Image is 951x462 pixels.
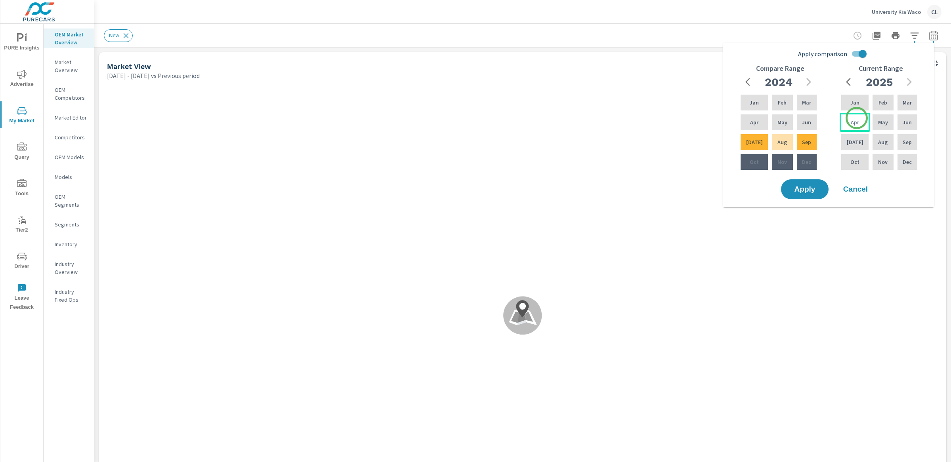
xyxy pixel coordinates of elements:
[750,158,759,166] p: Oct
[859,65,903,72] h6: Current Range
[3,283,41,312] span: Leave Feedback
[756,65,804,72] h6: Compare Range
[903,99,912,106] p: Mar
[3,143,41,162] span: Query
[798,49,847,59] span: Apply comparison
[55,58,88,74] p: Market Overview
[55,133,88,141] p: Competitors
[777,158,787,166] p: Nov
[802,158,811,166] p: Dec
[3,252,41,271] span: Driver
[44,238,94,250] div: Inventory
[3,70,41,89] span: Advertise
[55,153,88,161] p: OEM Models
[44,286,94,306] div: Industry Fixed Ops
[3,106,41,125] span: My Market
[888,28,903,44] button: Print Report
[802,118,811,126] p: Jun
[104,32,124,38] span: New
[44,84,94,104] div: OEM Competitors
[878,99,887,106] p: Feb
[850,99,859,106] p: Jan
[55,260,88,276] p: Industry Overview
[55,173,88,181] p: Models
[866,75,893,89] h2: 2025
[878,138,888,146] p: Aug
[3,33,41,53] span: PURE Insights
[802,138,811,146] p: Sep
[44,191,94,211] div: OEM Segments
[104,29,133,42] div: New
[850,158,859,166] p: Oct
[802,99,811,106] p: Mar
[903,138,912,146] p: Sep
[44,219,94,230] div: Segments
[777,118,787,126] p: May
[44,131,94,143] div: Competitors
[789,186,821,193] span: Apply
[878,118,888,126] p: May
[107,62,151,70] h5: Market View
[765,75,792,89] h2: 2024
[878,158,888,166] p: Nov
[750,118,758,126] p: Apr
[907,28,922,44] button: Apply Filters
[44,56,94,76] div: Market Overview
[55,221,88,228] p: Segments
[55,193,88,209] p: OEM Segments
[903,118,912,126] p: Jun
[44,258,94,278] div: Industry Overview
[55,86,88,102] p: OEM Competitors
[44,171,94,183] div: Models
[903,158,912,166] p: Dec
[55,240,88,248] p: Inventory
[107,71,200,80] p: [DATE] - [DATE] vs Previous period
[750,99,759,106] p: Jan
[832,179,879,199] button: Cancel
[55,288,88,304] p: Industry Fixed Ops
[926,28,941,44] button: Select Date Range
[840,186,871,193] span: Cancel
[781,179,829,199] button: Apply
[777,138,787,146] p: Aug
[3,215,41,235] span: Tier2
[851,118,859,126] p: Apr
[55,114,88,122] p: Market Editor
[872,8,921,15] p: University Kia Waco
[746,138,763,146] p: [DATE]
[0,24,43,315] div: nav menu
[778,99,787,106] p: Feb
[55,30,88,46] p: OEM Market Overview
[44,112,94,124] div: Market Editor
[44,29,94,48] div: OEM Market Overview
[869,28,884,44] button: "Export Report to PDF"
[927,5,941,19] div: CL
[847,138,863,146] p: [DATE]
[44,151,94,163] div: OEM Models
[3,179,41,198] span: Tools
